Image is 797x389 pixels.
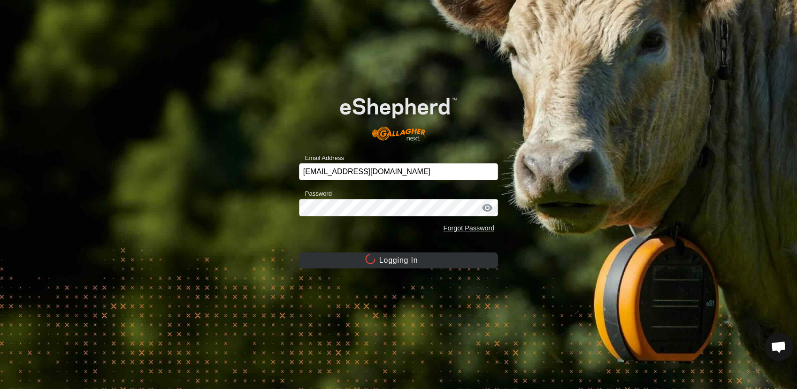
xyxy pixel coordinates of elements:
label: Password [299,189,332,198]
input: Email Address [299,163,498,180]
label: Email Address [299,153,344,163]
img: E-shepherd Logo [319,81,478,149]
button: Logging In [299,252,498,268]
a: Forgot Password [443,224,494,232]
a: Open chat [765,333,793,361]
